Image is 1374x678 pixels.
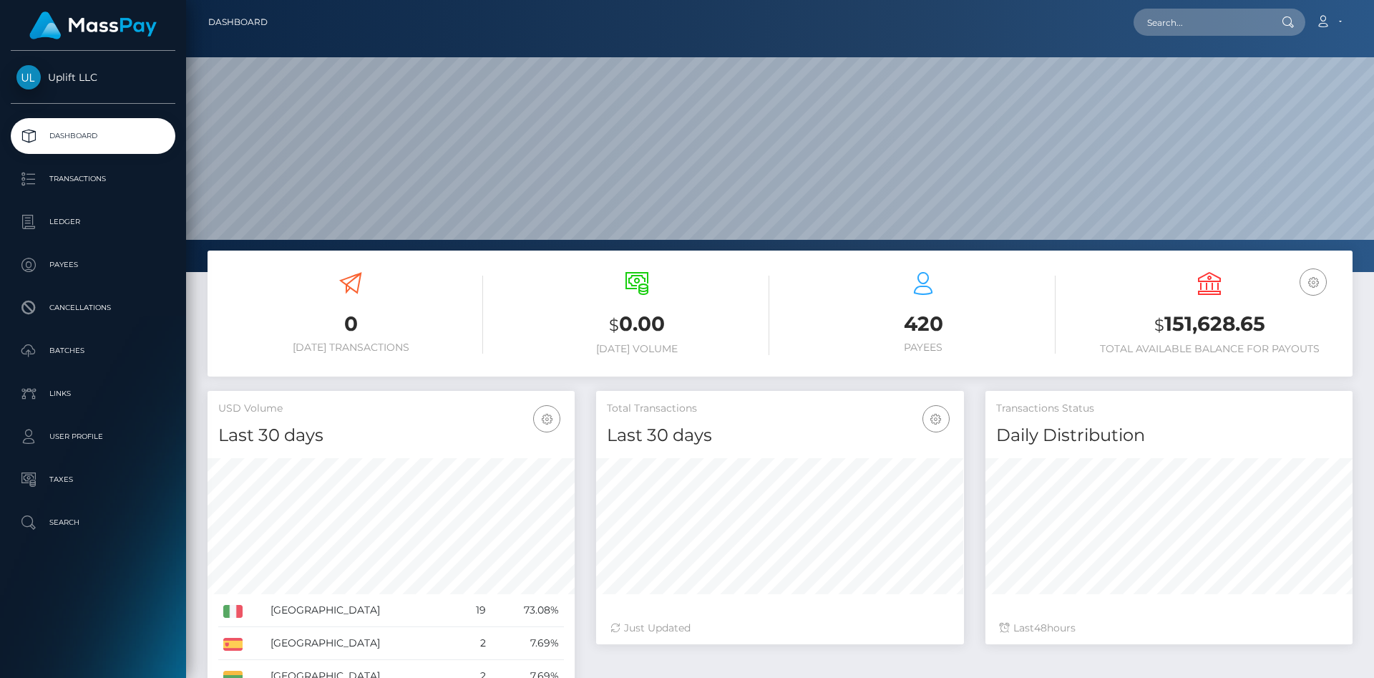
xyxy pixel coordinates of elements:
p: Taxes [16,469,170,490]
a: Taxes [11,462,175,498]
a: Cancellations [11,290,175,326]
h3: 151,628.65 [1077,310,1342,339]
td: 7.69% [491,627,564,660]
a: Links [11,376,175,412]
p: Cancellations [16,297,170,319]
p: User Profile [16,426,170,447]
img: ES.png [223,638,243,651]
a: User Profile [11,419,175,455]
h6: Payees [791,342,1056,354]
img: MassPay Logo [29,11,157,39]
p: Batches [16,340,170,362]
img: IT.png [223,605,243,618]
h3: 420 [791,310,1056,338]
h6: [DATE] Transactions [218,342,483,354]
td: [GEOGRAPHIC_DATA] [265,594,459,627]
h3: 0.00 [505,310,769,339]
a: Dashboard [208,7,268,37]
h3: 0 [218,310,483,338]
span: 48 [1034,621,1047,634]
img: Uplift LLC [16,65,41,89]
small: $ [1154,315,1164,335]
h6: Total Available Balance for Payouts [1077,343,1342,355]
div: Just Updated [610,621,949,636]
h4: Last 30 days [218,423,564,448]
p: Search [16,512,170,533]
h4: Last 30 days [607,423,952,448]
span: Uplift LLC [11,71,175,84]
p: Dashboard [16,125,170,147]
p: Ledger [16,211,170,233]
td: 73.08% [491,594,564,627]
td: 2 [459,627,491,660]
p: Payees [16,254,170,276]
a: Ledger [11,204,175,240]
h5: Total Transactions [607,402,952,416]
a: Dashboard [11,118,175,154]
td: 19 [459,594,491,627]
a: Search [11,505,175,541]
h5: Transactions Status [996,402,1342,416]
div: Last hours [1000,621,1338,636]
a: Payees [11,247,175,283]
td: [GEOGRAPHIC_DATA] [265,627,459,660]
h4: Daily Distribution [996,423,1342,448]
p: Transactions [16,168,170,190]
input: Search... [1134,9,1268,36]
h5: USD Volume [218,402,564,416]
h6: [DATE] Volume [505,343,769,355]
p: Links [16,383,170,405]
a: Transactions [11,161,175,197]
a: Batches [11,333,175,369]
small: $ [609,315,619,335]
